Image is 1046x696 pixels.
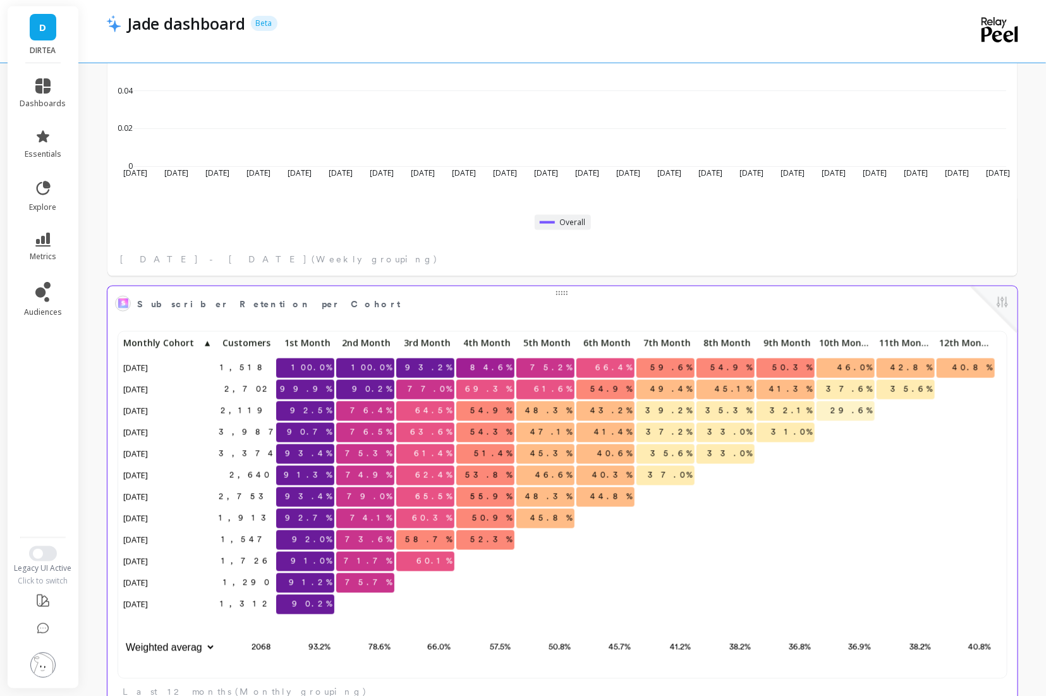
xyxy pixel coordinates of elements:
[648,380,695,399] span: 49.4%
[410,509,454,528] span: 60.3%
[227,466,274,485] span: 2,640
[8,564,79,574] div: Legacy UI Active
[824,380,875,399] span: 37.6%
[221,573,274,592] span: 1,290
[643,401,695,420] span: 39.2%
[471,444,514,463] span: 51.4%
[121,334,216,352] p: Monthly Cohort
[759,338,811,348] span: 9th Month
[20,46,66,56] p: DIRTEA
[576,334,635,352] p: 6th Month
[348,401,394,420] span: 76.4%
[8,577,79,587] div: Click to switch
[639,338,691,348] span: 7th Month
[937,638,995,657] p: 40.8%
[121,573,152,592] span: [DATE]
[528,358,575,377] span: 75.2%
[30,202,57,212] span: explore
[25,149,61,159] span: essentials
[757,638,815,657] p: 36.8%
[20,99,66,109] span: dashboards
[121,595,152,614] span: [DATE]
[533,466,575,485] span: 46.6%
[468,401,514,420] span: 54.9%
[137,295,970,313] span: Subscriber Retention per Cohort
[276,638,334,657] p: 93.2%
[459,338,511,348] span: 4th Month
[817,638,875,657] p: 36.9%
[516,334,576,356] div: Toggle SortBy
[770,358,815,377] span: 50.3%
[592,423,635,442] span: 41.4%
[343,530,394,549] span: 73.6%
[216,423,286,442] span: 3,987
[216,444,280,463] span: 3,374
[470,509,514,528] span: 50.9%
[560,217,586,228] span: Overall
[648,444,695,463] span: 35.6%
[222,380,274,399] span: 2,702
[937,334,995,352] p: 12th Month
[283,509,334,528] span: 92.7%
[106,15,121,32] img: header icon
[835,358,875,377] span: 46.0%
[348,509,394,528] span: 74.1%
[283,444,334,463] span: 93.4%
[588,487,635,506] span: 44.8%
[284,423,334,442] span: 90.7%
[588,401,635,420] span: 43.2%
[341,552,394,571] span: 71.7%
[343,466,394,485] span: 74.9%
[463,380,514,399] span: 69.3%
[769,423,815,442] span: 31.0%
[396,638,454,657] p: 66.0%
[279,338,331,348] span: 1st Month
[277,380,334,399] span: 99.9%
[349,358,394,377] span: 100.0%
[413,401,454,420] span: 64.5%
[288,401,334,420] span: 92.5%
[712,380,755,399] span: 45.1%
[336,638,394,657] p: 78.6%
[30,652,56,678] img: profile picture
[216,334,276,356] div: Toggle SortBy
[29,546,57,561] button: Switch to New UI
[950,358,995,377] span: 40.8%
[819,338,871,348] span: 10th Month
[399,338,451,348] span: 3rd Month
[408,423,454,442] span: 63.6%
[30,252,56,262] span: metrics
[121,444,152,463] span: [DATE]
[579,338,631,348] span: 6th Month
[593,358,635,377] span: 66.4%
[643,423,695,442] span: 37.2%
[276,334,334,352] p: 1st Month
[699,338,751,348] span: 8th Month
[705,444,755,463] span: 33.0%
[696,334,756,356] div: Toggle SortBy
[289,595,334,614] span: 90.2%
[528,444,575,463] span: 45.3%
[816,334,876,356] div: Toggle SortBy
[877,334,935,352] p: 11th Month
[216,509,278,528] span: 1,913
[708,358,755,377] span: 54.9%
[767,401,815,420] span: 32.1%
[456,638,514,657] p: 57.5%
[468,423,514,442] span: 54.3%
[219,552,274,571] span: 1,726
[121,423,152,442] span: [DATE]
[343,573,394,592] span: 75.7%
[396,334,454,352] p: 3rd Month
[767,380,815,399] span: 41.3%
[636,334,695,352] p: 7th Month
[289,530,334,549] span: 92.0%
[202,338,212,348] span: ▲
[576,334,636,356] div: Toggle SortBy
[576,638,635,657] p: 45.7%
[336,334,396,356] div: Toggle SortBy
[648,358,695,377] span: 59.6%
[828,401,875,420] span: 29.6%
[636,334,696,356] div: Toggle SortBy
[281,466,334,485] span: 91.3%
